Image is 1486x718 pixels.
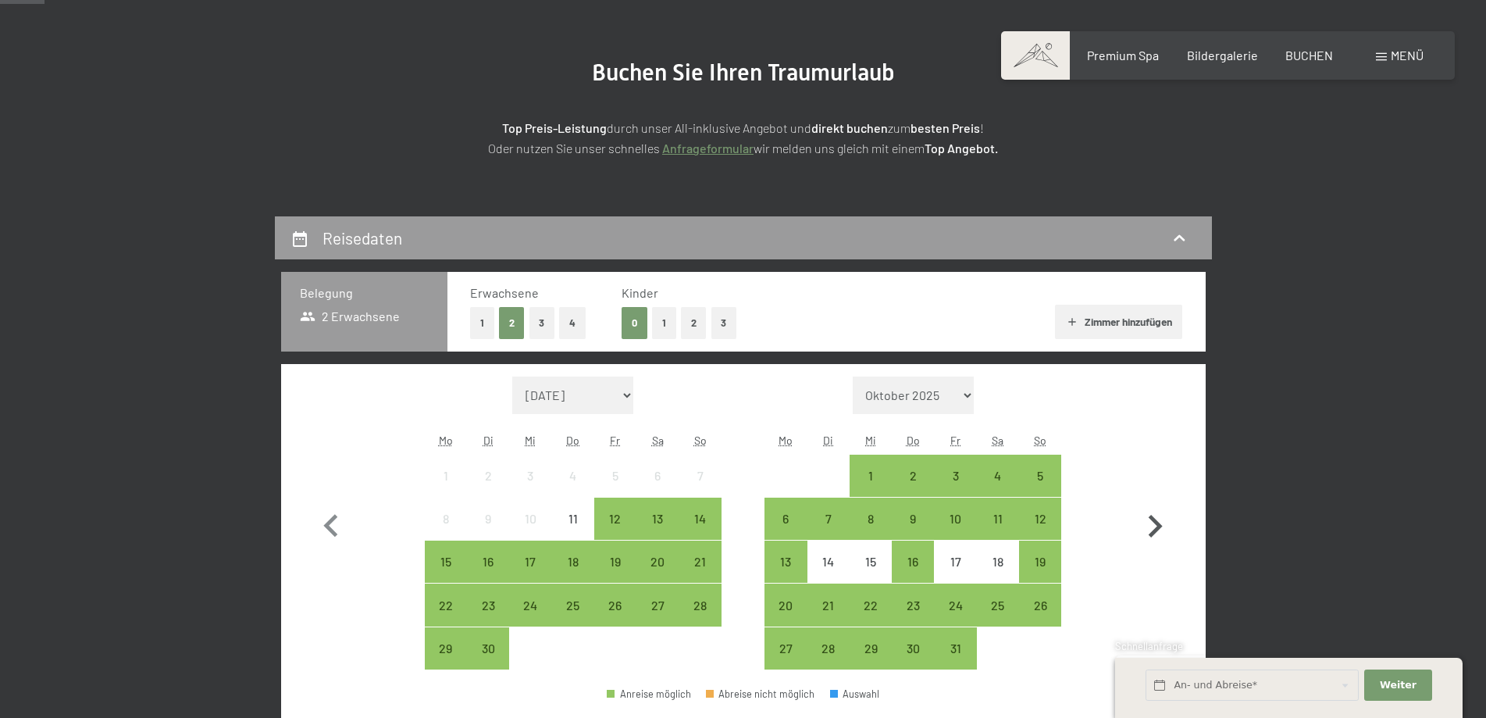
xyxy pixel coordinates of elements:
div: Anreise möglich [892,627,934,670]
div: Tue Oct 28 2025 [807,627,850,670]
div: Anreise möglich [977,498,1019,540]
div: Anreise möglich [764,584,807,626]
div: 2 [469,470,508,509]
div: Anreise möglich [977,455,1019,497]
div: Anreise möglich [1019,498,1061,540]
div: Anreise nicht möglich [509,455,551,497]
div: Thu Sep 04 2025 [552,455,594,497]
strong: Top Preis-Leistung [502,120,607,135]
div: Anreise möglich [425,627,467,670]
div: 4 [554,470,593,509]
div: Anreise möglich [807,627,850,670]
div: 29 [851,642,890,681]
div: 13 [766,555,805,595]
div: Sat Oct 11 2025 [977,498,1019,540]
span: Kinder [622,285,658,300]
div: Tue Oct 21 2025 [807,584,850,626]
div: Fri Oct 17 2025 [934,541,976,583]
div: 4 [978,470,1017,509]
span: Menü [1391,48,1424,63]
div: 7 [809,513,848,552]
a: Bildergalerie [1187,48,1258,63]
div: 11 [554,513,593,552]
button: Zimmer hinzufügen [1055,305,1182,339]
div: 15 [851,555,890,595]
div: 1 [851,470,890,509]
div: 20 [766,599,805,638]
h2: Reisedaten [323,228,402,248]
div: Anreise möglich [1019,541,1061,583]
abbr: Mittwoch [865,434,876,447]
div: Mon Oct 06 2025 [764,498,807,540]
button: Vorheriger Monat [308,377,354,670]
div: Anreise nicht möglich [679,455,721,497]
div: 7 [680,470,719,509]
div: Fri Sep 19 2025 [594,541,636,583]
abbr: Montag [779,434,793,447]
button: 1 [470,307,494,339]
div: Tue Sep 30 2025 [467,627,509,670]
div: Sun Oct 12 2025 [1019,498,1061,540]
div: 12 [596,513,635,552]
div: Anreise nicht möglich [977,541,1019,583]
div: Fri Oct 03 2025 [934,455,976,497]
div: Sun Oct 05 2025 [1019,455,1061,497]
div: 8 [851,513,890,552]
div: Anreise möglich [1019,584,1061,626]
div: 27 [766,642,805,681]
abbr: Sonntag [694,434,707,447]
div: 15 [426,555,465,595]
div: Thu Sep 18 2025 [552,541,594,583]
div: Tue Sep 09 2025 [467,498,509,540]
div: 29 [426,642,465,681]
div: Sun Oct 19 2025 [1019,541,1061,583]
div: Thu Sep 25 2025 [552,584,594,626]
div: Sun Oct 26 2025 [1019,584,1061,626]
div: 31 [935,642,975,681]
div: Sun Sep 21 2025 [679,541,721,583]
div: Anreise möglich [934,584,976,626]
abbr: Mittwoch [525,434,536,447]
div: 26 [1021,599,1060,638]
div: 8 [426,513,465,552]
div: Wed Oct 15 2025 [850,541,892,583]
div: Sat Oct 25 2025 [977,584,1019,626]
div: Mon Sep 22 2025 [425,584,467,626]
div: Thu Sep 11 2025 [552,498,594,540]
div: Anreise möglich [425,541,467,583]
div: Anreise möglich [1019,455,1061,497]
div: Anreise nicht möglich [850,541,892,583]
span: Schnellanfrage [1115,640,1183,652]
div: Anreise möglich [850,498,892,540]
div: Anreise nicht möglich [594,455,636,497]
div: Anreise nicht möglich [636,455,679,497]
div: Anreise nicht möglich [467,455,509,497]
div: Tue Sep 23 2025 [467,584,509,626]
div: Mon Sep 01 2025 [425,455,467,497]
div: 14 [680,513,719,552]
div: Anreise möglich [850,627,892,670]
div: Fri Oct 31 2025 [934,627,976,670]
div: Anreise möglich [509,584,551,626]
span: 2 Erwachsene [300,308,401,325]
div: 22 [426,599,465,638]
span: Weiter [1380,678,1417,692]
div: 19 [1021,555,1060,595]
div: 21 [680,555,719,595]
div: 17 [511,555,550,595]
div: 21 [809,599,848,638]
div: Anreise möglich [594,584,636,626]
div: Thu Oct 23 2025 [892,584,934,626]
abbr: Freitag [610,434,620,447]
div: 2 [893,470,932,509]
div: 10 [935,513,975,552]
strong: direkt buchen [811,120,888,135]
div: Wed Sep 17 2025 [509,541,551,583]
div: Anreise möglich [977,584,1019,626]
div: Anreise möglich [425,584,467,626]
div: 18 [554,555,593,595]
abbr: Dienstag [483,434,494,447]
div: Wed Sep 03 2025 [509,455,551,497]
div: Abreise nicht möglich [706,689,815,699]
div: 23 [893,599,932,638]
